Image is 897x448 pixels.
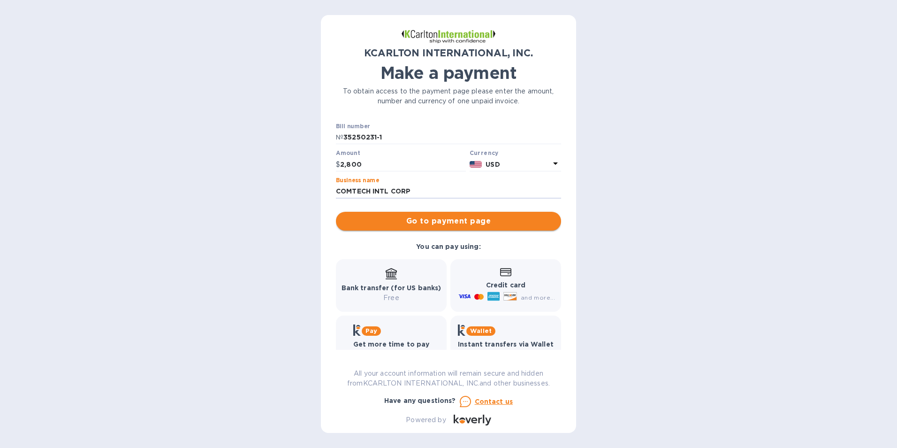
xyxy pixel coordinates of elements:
b: KCARLTON INTERNATIONAL, INC. [364,47,532,59]
u: Contact us [475,398,513,405]
b: Wallet [470,327,492,334]
h1: Make a payment [336,63,561,83]
b: Pay [365,327,377,334]
button: Go to payment page [336,212,561,231]
p: All your account information will remain secure and hidden from KCARLTON INTERNATIONAL, INC. and ... [336,369,561,388]
b: Currency [470,149,499,156]
span: and more... [521,294,555,301]
b: Bank transfer (for US banks) [342,284,441,292]
label: Bill number [336,124,370,129]
label: Business name [336,178,379,183]
p: To obtain access to the payment page please enter the amount, number and currency of one unpaid i... [336,86,561,106]
b: Have any questions? [384,397,456,404]
span: Go to payment page [343,216,554,227]
input: Enter business name [336,185,561,199]
b: Credit card [486,281,525,289]
b: USD [486,161,500,168]
input: Enter bill number [343,131,561,145]
b: You can pay using: [416,243,480,250]
input: 0.00 [340,157,466,171]
b: Get more time to pay [353,340,430,348]
p: Free [458,349,554,359]
p: Powered by [406,415,446,425]
p: Up to 12 weeks [353,349,430,359]
p: № [336,132,343,142]
img: USD [470,161,482,168]
p: $ [336,160,340,170]
b: Instant transfers via Wallet [458,340,554,348]
p: Free [342,293,441,303]
label: Amount [336,151,360,156]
